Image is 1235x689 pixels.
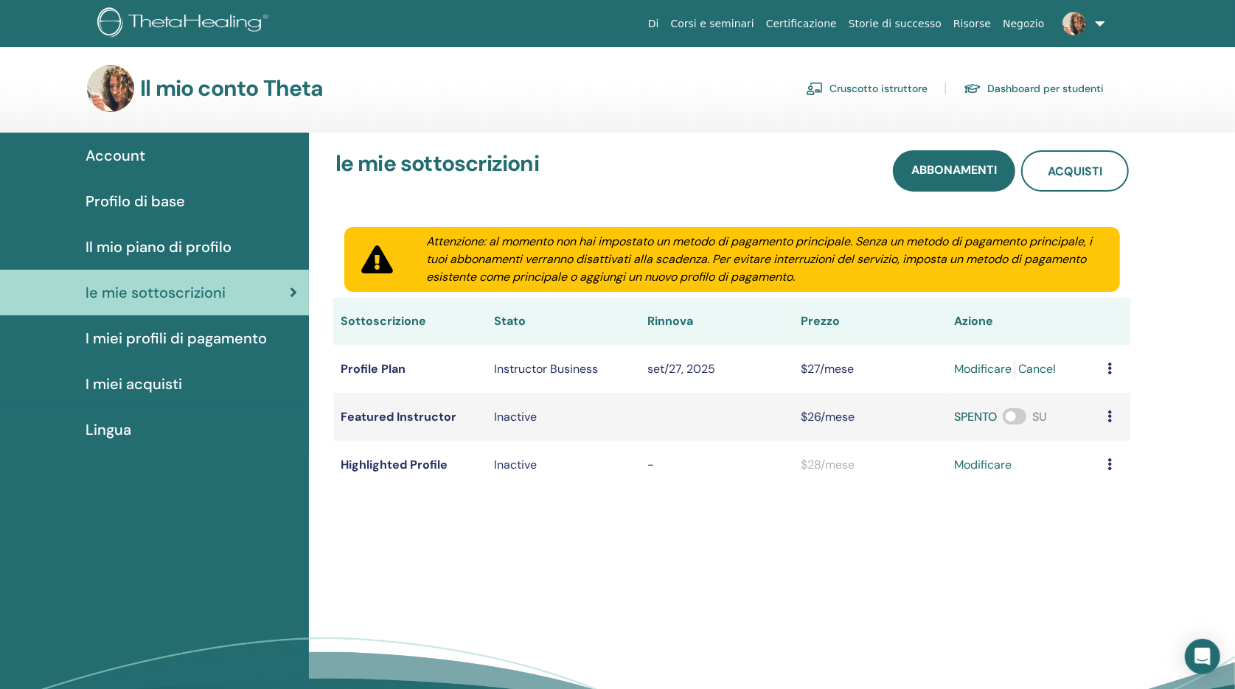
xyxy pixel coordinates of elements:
[954,456,1012,474] a: modificare
[843,10,947,38] a: Storie di successo
[333,441,487,489] td: Highlighted Profile
[86,419,131,441] span: Lingua
[408,233,1120,286] div: Attenzione: al momento non hai impostato un metodo di pagamento principale. Senza un metodo di pa...
[954,409,997,424] span: SPENTO
[806,82,824,95] img: chalkboard-teacher.svg
[801,361,854,377] span: $27/mese
[801,457,855,472] span: $28/mese
[760,10,843,38] a: Certificazione
[642,10,665,38] a: Di
[1021,150,1129,192] a: Acquisti
[1018,360,1056,378] a: Cancel
[97,7,274,41] img: logo.png
[86,327,267,349] span: I miei profili di pagamento
[333,345,487,393] td: Profile Plan
[793,298,947,345] th: Prezzo
[1185,639,1220,674] div: Open Intercom Messenger
[86,144,145,167] span: Account
[87,65,134,112] img: default.jpg
[494,408,633,426] div: Inactive
[640,298,793,345] th: Rinnova
[647,361,715,377] span: set/27, 2025
[487,298,640,345] th: Stato
[947,298,1100,345] th: Azione
[954,360,1012,378] a: modificare
[86,236,232,258] span: Il mio piano di profilo
[86,281,226,304] span: le mie sottoscrizioni
[1032,409,1047,424] span: SU
[494,360,633,378] div: Instructor Business
[911,162,997,178] span: Abbonamenti
[333,393,487,441] td: Featured Instructor
[964,83,981,95] img: graduation-cap.svg
[665,10,760,38] a: Corsi e seminari
[806,77,928,100] a: Cruscotto istruttore
[86,373,182,395] span: I miei acquisti
[335,150,539,186] h3: le mie sottoscrizioni
[893,150,1015,192] a: Abbonamenti
[947,10,997,38] a: Risorse
[140,75,324,102] h3: Il mio conto Theta
[1048,164,1102,179] span: Acquisti
[997,10,1050,38] a: Negozio
[494,456,633,474] p: Inactive
[964,77,1104,100] a: Dashboard per studenti
[801,409,855,424] span: $26/mese
[86,190,185,212] span: Profilo di base
[1062,12,1086,35] img: default.jpg
[647,457,654,472] span: -
[333,298,487,345] th: Sottoscrizione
